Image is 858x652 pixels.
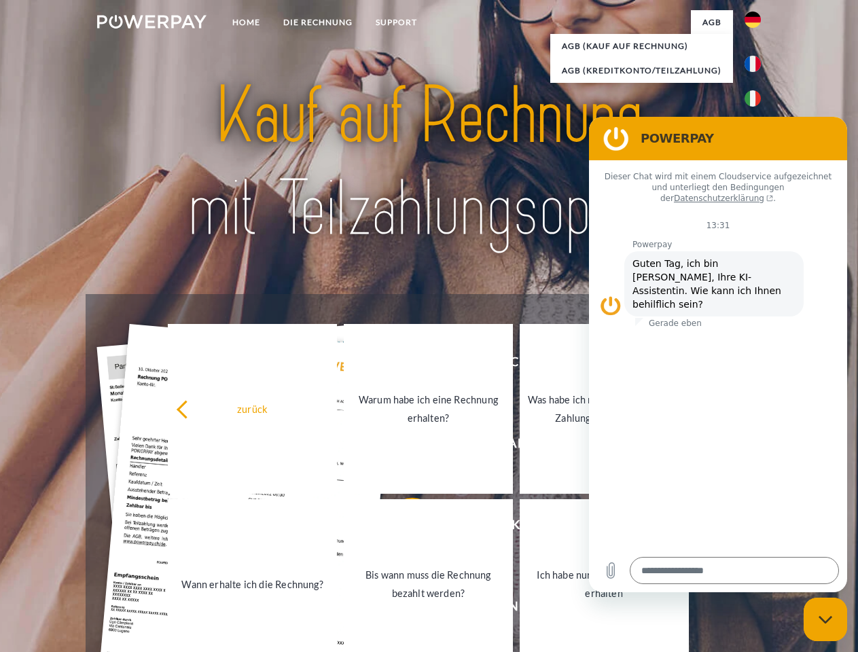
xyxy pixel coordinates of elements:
[745,56,761,72] img: fr
[804,598,847,641] iframe: Schaltfläche zum Öffnen des Messaging-Fensters; Konversation läuft
[528,391,681,427] div: Was habe ich noch offen, ist meine Zahlung eingegangen?
[364,10,429,35] a: SUPPORT
[272,10,364,35] a: DIE RECHNUNG
[691,10,733,35] a: agb
[550,58,733,83] a: AGB (Kreditkonto/Teilzahlung)
[550,34,733,58] a: AGB (Kauf auf Rechnung)
[352,391,505,427] div: Warum habe ich eine Rechnung erhalten?
[589,117,847,592] iframe: Messaging-Fenster
[745,90,761,107] img: it
[528,566,681,602] div: Ich habe nur eine Teillieferung erhalten
[352,566,505,602] div: Bis wann muss die Rechnung bezahlt werden?
[130,65,728,260] img: title-powerpay_de.svg
[745,12,761,28] img: de
[176,575,329,593] div: Wann erhalte ich die Rechnung?
[221,10,272,35] a: Home
[520,324,689,494] a: Was habe ich noch offen, ist meine Zahlung eingegangen?
[176,399,329,418] div: zurück
[97,15,207,29] img: logo-powerpay-white.svg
